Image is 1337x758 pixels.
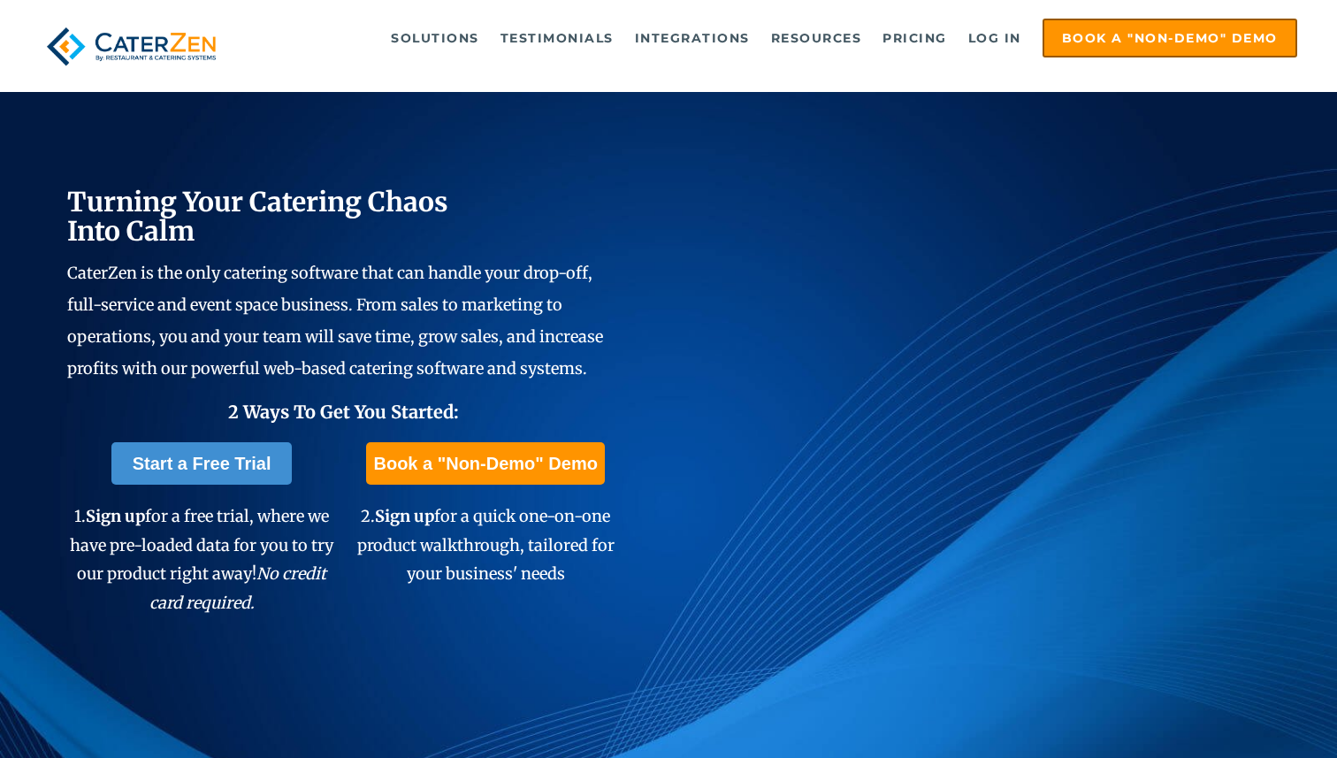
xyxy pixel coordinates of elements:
[874,20,956,56] a: Pricing
[1043,19,1297,57] a: Book a "Non-Demo" Demo
[86,506,145,526] span: Sign up
[40,19,223,74] img: caterzen
[357,506,615,584] span: 2. for a quick one-on-one product walkthrough, tailored for your business' needs
[762,20,871,56] a: Resources
[366,442,604,485] a: Book a "Non-Demo" Demo
[228,401,459,423] span: 2 Ways To Get You Started:
[626,20,759,56] a: Integrations
[67,185,448,248] span: Turning Your Catering Chaos Into Calm
[111,442,293,485] a: Start a Free Trial
[255,19,1296,57] div: Navigation Menu
[492,20,623,56] a: Testimonials
[149,563,327,612] em: No credit card required.
[959,20,1030,56] a: Log in
[382,20,488,56] a: Solutions
[67,263,603,379] span: CaterZen is the only catering software that can handle your drop-off, full-service and event spac...
[375,506,434,526] span: Sign up
[70,506,333,612] span: 1. for a free trial, where we have pre-loaded data for you to try our product right away!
